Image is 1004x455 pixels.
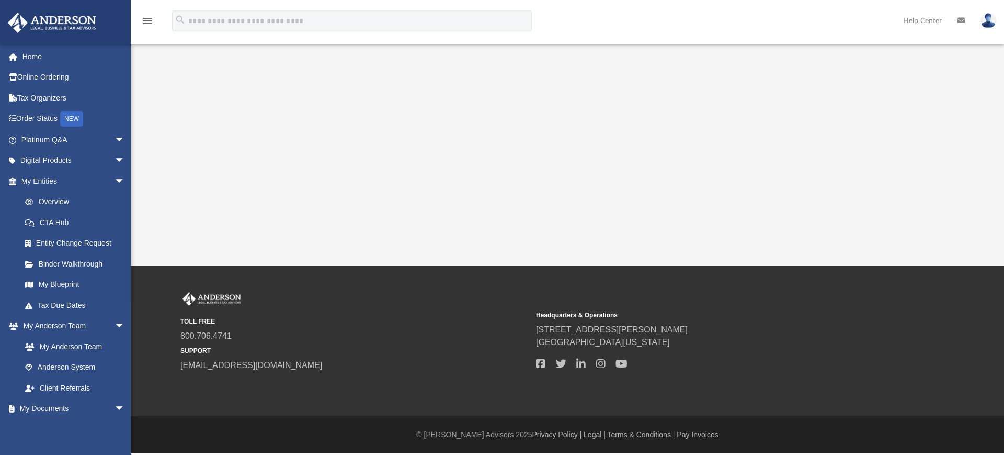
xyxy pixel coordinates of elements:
[180,331,232,340] a: 800.706.4741
[115,129,135,151] span: arrow_drop_down
[15,336,130,357] a: My Anderson Team
[7,108,141,130] a: Order StatusNEW
[175,14,186,26] i: search
[15,192,141,213] a: Overview
[115,316,135,337] span: arrow_drop_down
[180,346,529,356] small: SUPPORT
[7,87,141,108] a: Tax Organizers
[15,419,130,440] a: Box
[677,430,718,439] a: Pay Invoices
[7,129,141,150] a: Platinum Q&Aarrow_drop_down
[15,274,135,295] a: My Blueprint
[180,317,529,326] small: TOLL FREE
[115,398,135,420] span: arrow_drop_down
[7,67,141,88] a: Online Ordering
[131,429,1004,440] div: © [PERSON_NAME] Advisors 2025
[15,357,135,378] a: Anderson System
[7,398,135,419] a: My Documentsarrow_drop_down
[608,430,675,439] a: Terms & Conditions |
[115,171,135,192] span: arrow_drop_down
[536,338,670,347] a: [GEOGRAPHIC_DATA][US_STATE]
[7,316,135,337] a: My Anderson Teamarrow_drop_down
[15,212,141,233] a: CTA Hub
[180,361,322,370] a: [EMAIL_ADDRESS][DOMAIN_NAME]
[5,13,99,33] img: Anderson Advisors Platinum Portal
[180,292,243,306] img: Anderson Advisors Platinum Portal
[15,295,141,316] a: Tax Due Dates
[141,15,154,27] i: menu
[7,171,141,192] a: My Entitiesarrow_drop_down
[980,13,996,28] img: User Pic
[115,150,135,172] span: arrow_drop_down
[15,378,135,398] a: Client Referrals
[15,253,141,274] a: Binder Walkthrough
[15,233,141,254] a: Entity Change Request
[60,111,83,127] div: NEW
[536,325,688,334] a: [STREET_ADDRESS][PERSON_NAME]
[536,310,884,320] small: Headquarters & Operations
[7,46,141,67] a: Home
[141,20,154,27] a: menu
[7,150,141,171] a: Digital Productsarrow_drop_down
[532,430,582,439] a: Privacy Policy |
[584,430,606,439] a: Legal |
